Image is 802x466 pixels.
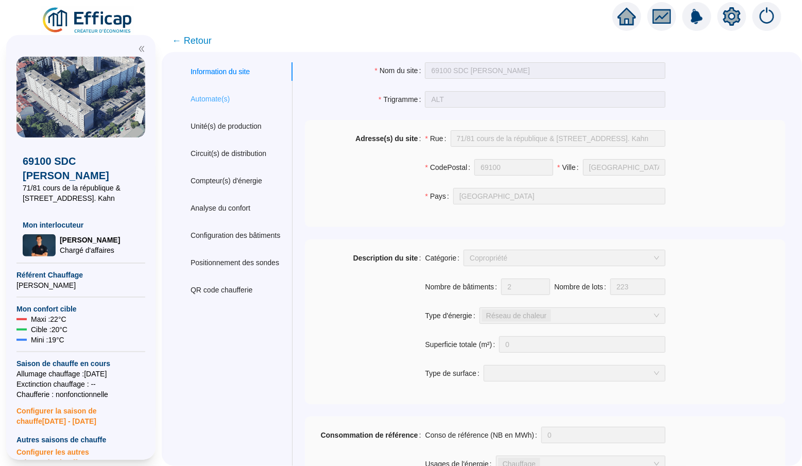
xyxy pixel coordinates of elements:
span: Mon interlocuteur [23,220,139,230]
span: setting [723,7,741,26]
span: Mon confort cible [16,304,145,314]
input: Superficie totale (m²) [500,337,665,352]
label: Nom du site [374,62,425,79]
span: Réseau de chaleur [482,309,552,322]
input: Trigramme [425,91,665,108]
span: double-left [138,45,145,53]
span: Référent Chauffage [16,270,145,280]
input: Nombre de lots [611,279,665,295]
strong: Consommation de référence [321,431,418,439]
input: Ville [583,159,666,176]
span: Autres saisons de chauffe [16,435,145,445]
span: Copropriété [470,250,659,266]
div: Analyse du confort [191,203,250,214]
label: Superficie totale (m²) [425,336,499,353]
span: Mini : 19 °C [31,335,64,345]
label: Conso de référence (NB en MWh) [425,427,541,443]
label: Rue [425,130,450,147]
label: CodePostal [425,159,474,176]
span: Maxi : 22 °C [31,314,66,324]
div: Compteur(s) d'énergie [191,176,262,186]
div: QR code chaufferie [191,285,252,296]
img: efficap energie logo [41,6,134,35]
label: Type de surface [425,365,484,382]
div: Automate(s) [191,94,230,105]
span: home [618,7,636,26]
img: alerts [682,2,711,31]
input: Nom du site [425,62,665,79]
span: ← Retour [172,33,212,48]
span: Configurer la saison de chauffe [DATE] - [DATE] [16,400,145,426]
label: Nombre de lots [554,279,610,295]
label: Pays [425,188,453,204]
input: CodePostal [474,159,553,176]
span: Réseau de chaleur [486,310,547,321]
span: Allumage chauffage : [DATE] [16,369,145,379]
div: Unité(s) de production [191,121,262,132]
label: Nombre de bâtiments [425,279,501,295]
span: Chargé d'affaires [60,245,120,255]
img: alerts [753,2,781,31]
div: Positionnement des sondes [191,257,279,268]
span: Saison de chauffe en cours [16,358,145,369]
span: Cible : 20 °C [31,324,67,335]
span: 71/81 cours de la république & [STREET_ADDRESS]. Kahn [23,183,139,203]
span: fund [653,7,671,26]
label: Catégorie [425,250,464,266]
label: Ville [557,159,583,176]
span: [PERSON_NAME] [60,235,120,245]
label: Trigramme [379,91,425,108]
strong: Adresse(s) du site [355,134,418,143]
span: Exctinction chauffage : -- [16,379,145,389]
input: Rue [451,130,666,147]
input: Nombre de bâtiments [502,279,550,295]
label: Type d'énergie [425,307,479,324]
div: Circuit(s) de distribution [191,148,266,159]
strong: Description du site [353,254,418,262]
input: Conso de référence (NB en MWh) [542,427,665,443]
input: Pays [453,188,666,204]
div: Information du site [191,66,250,77]
span: [PERSON_NAME] [16,280,145,290]
img: Chargé d'affaires [23,234,56,256]
span: Chaufferie : non fonctionnelle [16,389,145,400]
div: Configuration des bâtiments [191,230,280,241]
span: 69100 SDC [PERSON_NAME] [23,154,139,183]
